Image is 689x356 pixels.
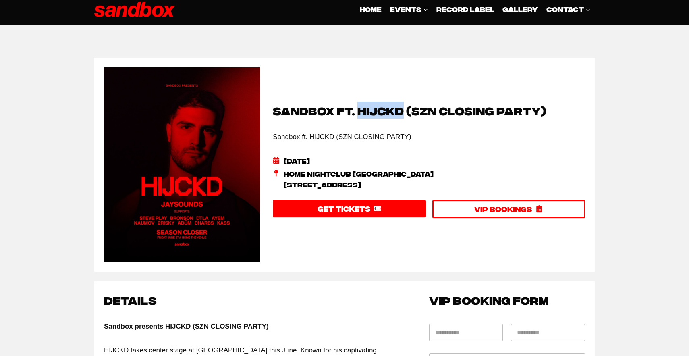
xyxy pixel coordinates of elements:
h2: VIP BOOKING FORM [429,291,585,308]
a: GET TICKETS [273,200,425,217]
span: GET TICKETS [318,203,370,214]
span: Home Nightclub [GEOGRAPHIC_DATA] [STREET_ADDRESS] [284,168,434,190]
a: VIP BOOKINGS [432,200,585,218]
span: VIP BOOKINGS [474,203,532,215]
strong: Sandbox presents HIJCKD (SZN CLOSING PARTY) [104,323,269,330]
img: Sandbox [94,2,175,17]
p: Sandbox ft. HIJCKD (SZN CLOSING PARTY) [273,131,585,142]
h2: Details [104,291,416,308]
h2: Sandbox ft. HIJCKD (SZN CLOSING PARTY) [273,102,585,119]
span: [DATE] [284,155,310,166]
